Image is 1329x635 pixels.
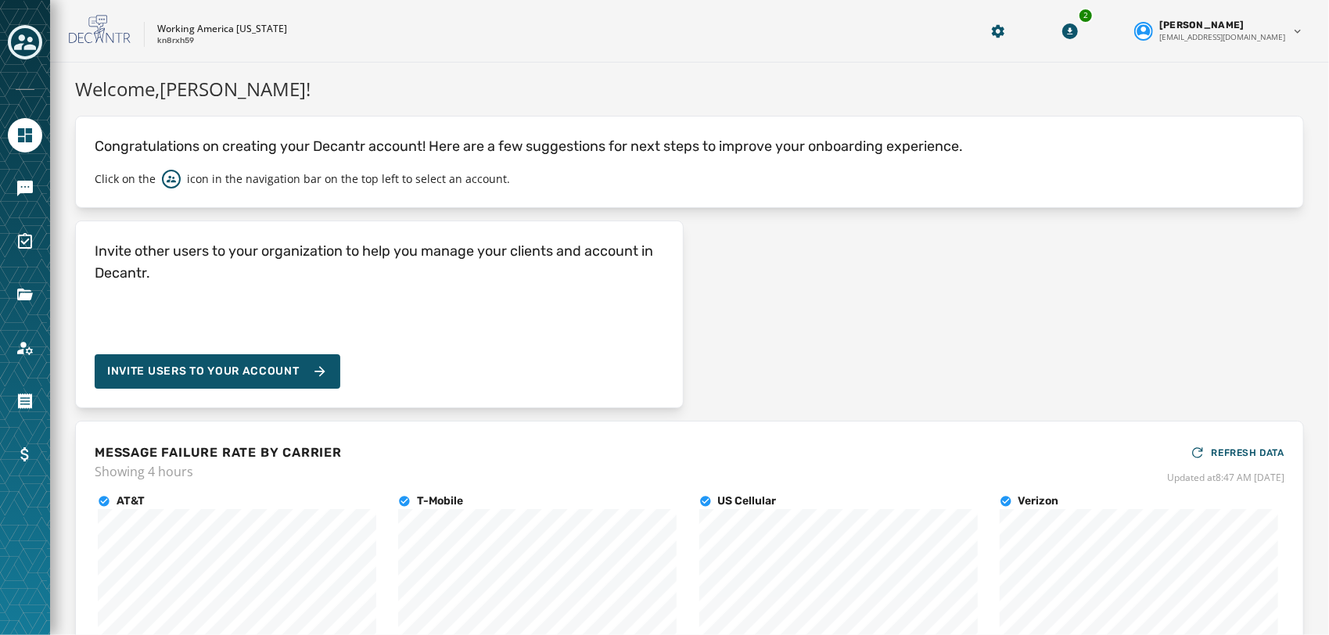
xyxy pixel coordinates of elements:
[117,493,145,509] h4: AT&T
[157,23,287,35] p: Working America [US_STATE]
[1167,472,1284,484] span: Updated at 8:47 AM [DATE]
[8,331,42,365] a: Navigate to Account
[95,135,1284,157] p: Congratulations on creating your Decantr account! Here are a few suggestions for next steps to im...
[157,35,194,47] p: kn8rxh59
[1056,17,1084,45] button: Download Menu
[417,493,463,509] h4: T-Mobile
[1190,440,1284,465] button: REFRESH DATA
[95,443,342,462] h4: MESSAGE FAILURE RATE BY CARRIER
[107,364,300,379] span: Invite Users to your account
[95,462,342,481] span: Showing 4 hours
[8,384,42,418] a: Navigate to Orders
[95,240,664,284] h4: Invite other users to your organization to help you manage your clients and account in Decantr.
[1159,31,1285,43] span: [EMAIL_ADDRESS][DOMAIN_NAME]
[95,171,156,187] p: Click on the
[187,171,510,187] p: icon in the navigation bar on the top left to select an account.
[8,25,42,59] button: Toggle account select drawer
[8,118,42,152] a: Navigate to Home
[1128,13,1310,49] button: User settings
[95,354,340,389] button: Invite Users to your account
[75,75,1304,103] h1: Welcome, [PERSON_NAME] !
[8,437,42,472] a: Navigate to Billing
[1212,447,1284,459] span: REFRESH DATA
[1078,8,1094,23] div: 2
[8,278,42,312] a: Navigate to Files
[1159,19,1245,31] span: [PERSON_NAME]
[1018,493,1059,509] h4: Verizon
[8,224,42,259] a: Navigate to Surveys
[718,493,777,509] h4: US Cellular
[8,171,42,206] a: Navigate to Messaging
[984,17,1012,45] button: Manage global settings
